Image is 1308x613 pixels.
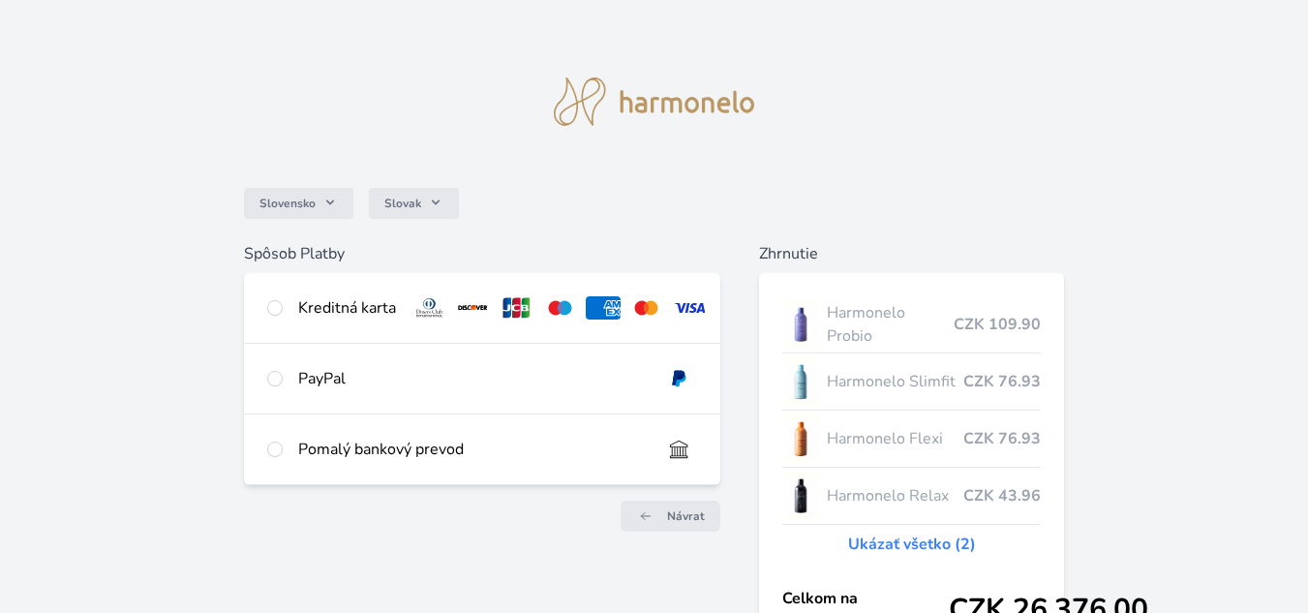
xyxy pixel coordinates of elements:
img: mc.svg [628,296,664,320]
img: SLIMFIT_se_stinem_x-lo.jpg [782,357,819,406]
img: discover.svg [455,296,491,320]
div: Pomalý bankový prevod [298,438,646,461]
img: bankTransfer_IBAN.svg [661,438,697,461]
div: PayPal [298,367,646,390]
a: Ukázať všetko (2) [848,533,976,556]
h6: Spôsob Platby [244,242,720,265]
a: Návrat [621,501,720,532]
img: CLEAN_FLEXI_se_stinem_x-hi_(1)-lo.jpg [782,414,819,463]
span: Harmonelo Slimfit [827,370,963,393]
img: diners.svg [411,296,447,320]
span: Harmonelo Flexi [827,427,963,450]
h6: Zhrnutie [759,242,1064,265]
span: CZK 76.93 [963,370,1041,393]
span: Harmonelo Relax [827,484,963,507]
img: amex.svg [586,296,622,320]
span: CZK 43.96 [963,484,1041,507]
img: CLEAN_PROBIO_se_stinem_x-lo.jpg [782,300,819,349]
span: Slovensko [259,196,316,211]
div: Kreditná karta [298,296,396,320]
span: CZK 109.90 [954,313,1041,336]
img: jcb.svg [499,296,534,320]
img: paypal.svg [661,367,697,390]
img: CLEAN_RELAX_se_stinem_x-lo.jpg [782,472,819,520]
span: Návrat [667,508,705,524]
button: Slovensko [244,188,353,219]
button: Slovak [369,188,459,219]
img: logo.svg [554,77,755,126]
span: CZK 76.93 [963,427,1041,450]
span: Harmonelo Probio [827,301,954,348]
img: maestro.svg [542,296,578,320]
span: Slovak [384,196,421,211]
img: visa.svg [672,296,708,320]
